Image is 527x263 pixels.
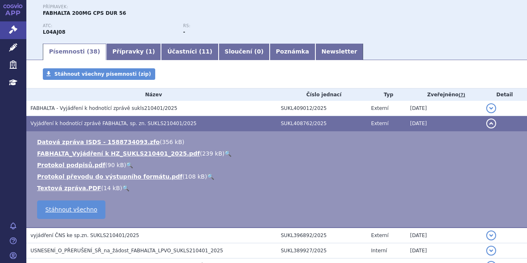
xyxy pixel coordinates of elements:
td: [DATE] [406,243,482,258]
span: 14 kB [103,185,120,191]
td: [DATE] [406,228,482,243]
span: USNESENÍ_O_PŘERUŠENÍ_SŘ_na_žádost_FABHALTA_LPVO_SUKLS210401_2025 [30,248,223,254]
a: 🔍 [207,173,214,180]
span: 90 kB [107,162,124,168]
th: Číslo jednací [277,88,367,101]
td: SUKL408762/2025 [277,116,367,131]
a: Poznámka [270,44,315,60]
td: [DATE] [406,101,482,116]
a: Písemnosti (38) [43,44,106,60]
a: Datová zpráva ISDS - 1588734093.zfo [37,139,160,145]
span: 108 kB [185,173,205,180]
span: Stáhnout všechny písemnosti (zip) [54,71,151,77]
span: vyjádření ČNS ke sp.zn. SUKLS210401/2025 [30,233,139,238]
span: 239 kB [202,150,222,157]
span: FABHALTA - Vyjádření k hodnotící zprávě sukls210401/2025 [30,105,177,111]
a: Protokol převodu do výstupního formátu.pdf [37,173,182,180]
p: RS: [183,23,315,28]
span: Externí [371,121,388,126]
li: ( ) [37,184,519,192]
strong: IPTAKOPAN [43,29,65,35]
th: Zveřejněno [406,88,482,101]
td: SUKL396892/2025 [277,228,367,243]
abbr: (?) [459,92,465,98]
a: Stáhnout všechny písemnosti (zip) [43,68,155,80]
button: detail [486,103,496,113]
td: SUKL409012/2025 [277,101,367,116]
a: Protokol podpisů.pdf [37,162,105,168]
button: detail [486,119,496,128]
a: Přípravky (1) [106,44,161,60]
button: detail [486,230,496,240]
td: SUKL389927/2025 [277,243,367,258]
span: 0 [257,48,261,55]
a: Newsletter [315,44,364,60]
span: 356 kB [162,139,182,145]
a: 🔍 [126,162,133,168]
th: Název [26,88,277,101]
li: ( ) [37,172,519,181]
a: Textová zpráva.PDF [37,185,101,191]
a: 🔍 [224,150,231,157]
a: FABHALTA_Vyjádření k HZ_SUKLS210401_2025.pdf [37,150,200,157]
span: Externí [371,105,388,111]
p: ATC: [43,23,175,28]
span: Vyjádření k hodnotící zprávě FABHALTA, sp. zn. SUKLS210401/2025 [30,121,196,126]
span: Externí [371,233,388,238]
span: 11 [202,48,210,55]
a: Sloučení (0) [219,44,270,60]
li: ( ) [37,138,519,146]
strong: - [183,29,185,35]
li: ( ) [37,161,519,169]
span: Interní [371,248,387,254]
button: detail [486,246,496,256]
a: Účastníci (11) [161,44,218,60]
a: Stáhnout všechno [37,200,105,219]
td: [DATE] [406,116,482,131]
th: Detail [482,88,527,101]
span: FABHALTA 200MG CPS DUR 56 [43,10,126,16]
th: Typ [367,88,406,101]
li: ( ) [37,149,519,158]
p: Přípravek: [43,5,324,9]
a: 🔍 [122,185,129,191]
span: 38 [89,48,97,55]
span: 1 [148,48,152,55]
